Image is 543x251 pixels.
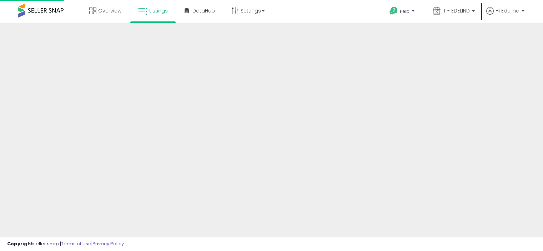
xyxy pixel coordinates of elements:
[98,7,121,14] span: Overview
[486,7,524,23] a: Hi Edelind
[7,240,33,247] strong: Copyright
[192,7,215,14] span: DataHub
[442,7,470,14] span: IT - EDELIND
[92,240,124,247] a: Privacy Policy
[496,7,519,14] span: Hi Edelind
[7,241,124,247] div: seller snap | |
[61,240,91,247] a: Terms of Use
[389,6,398,15] i: Get Help
[384,1,422,23] a: Help
[149,7,168,14] span: Listings
[400,8,409,14] span: Help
